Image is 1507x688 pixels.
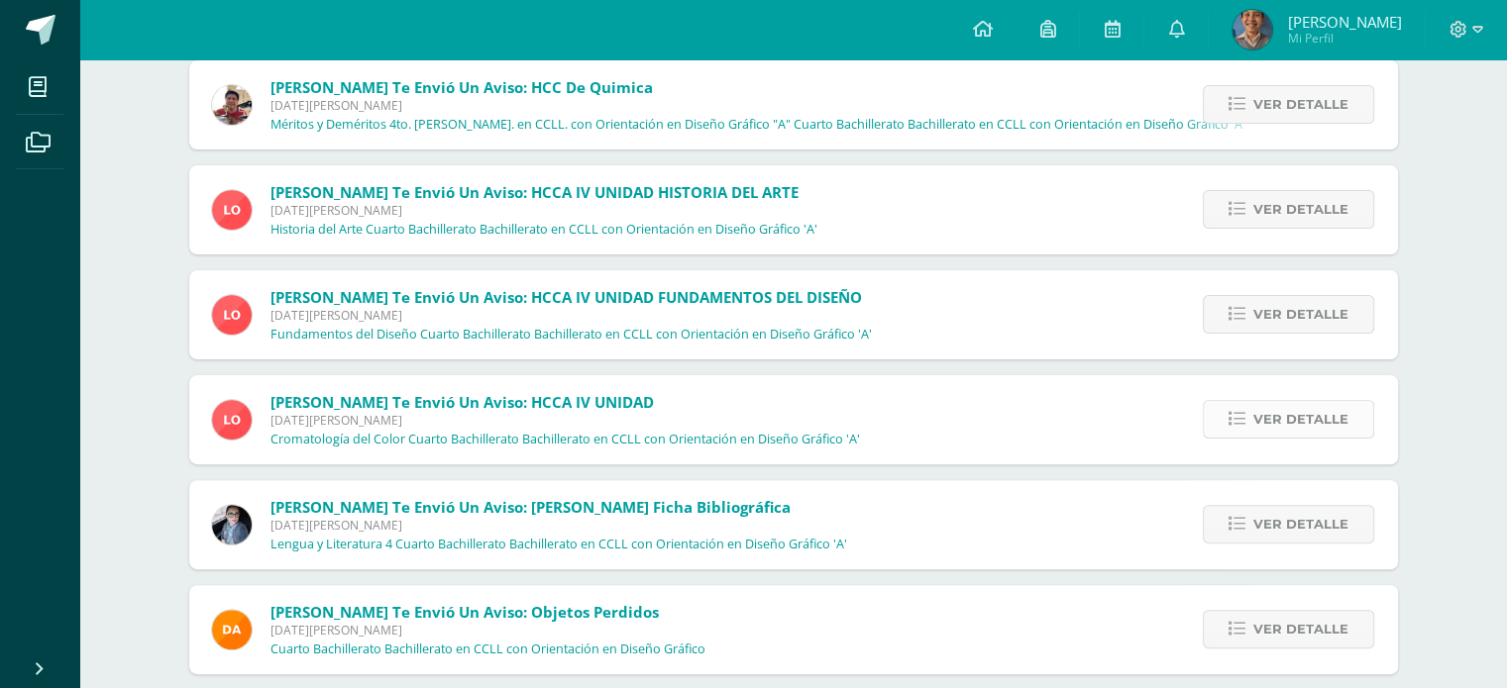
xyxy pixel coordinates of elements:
[270,117,1245,133] p: Méritos y Deméritos 4to. [PERSON_NAME]. en CCLL. con Orientación en Diseño Gráfico "A" Cuarto Bac...
[270,537,847,552] p: Lengua y Literatura 4 Cuarto Bachillerato Bachillerato en CCLL con Orientación en Diseño Gráfico 'A'
[270,202,817,219] span: [DATE][PERSON_NAME]
[1253,86,1348,123] span: Ver detalle
[270,307,872,324] span: [DATE][PERSON_NAME]
[212,400,252,440] img: 59290ed508a7c2aec46e59874efad3b5.png
[1253,401,1348,438] span: Ver detalle
[270,517,847,534] span: [DATE][PERSON_NAME]
[270,287,862,307] span: [PERSON_NAME] te envió un aviso: HCCA IV UNIDAD FUNDAMENTOS DEL DISEÑO
[270,602,659,622] span: [PERSON_NAME] te envió un aviso: Objetos Perdidos
[1253,296,1348,333] span: Ver detalle
[1287,30,1401,47] span: Mi Perfil
[212,190,252,230] img: 59290ed508a7c2aec46e59874efad3b5.png
[1253,611,1348,647] span: Ver detalle
[270,412,860,429] span: [DATE][PERSON_NAME]
[270,77,653,97] span: [PERSON_NAME] te envió un aviso: HCC de Quimica
[270,641,705,657] p: Cuarto Bachillerato Bachillerato en CCLL con Orientación en Diseño Gráfico
[270,622,705,639] span: [DATE][PERSON_NAME]
[270,327,872,343] p: Fundamentos del Diseño Cuarto Bachillerato Bachillerato en CCLL con Orientación en Diseño Gráfico...
[212,610,252,649] img: f9d34ca01e392badc01b6cd8c48cabbd.png
[270,97,1245,114] span: [DATE][PERSON_NAME]
[270,182,799,202] span: [PERSON_NAME] te envió un aviso: HCCA IV UNIDAD HISTORIA DEL ARTE
[1253,191,1348,228] span: Ver detalle
[1287,12,1401,32] span: [PERSON_NAME]
[270,392,654,412] span: [PERSON_NAME] te envió un aviso: HCCA IV UNIDAD
[270,497,791,517] span: [PERSON_NAME] te envió un aviso: [PERSON_NAME] ficha bibliográfica
[1253,506,1348,542] span: Ver detalle
[212,505,252,544] img: 702136d6d401d1cd4ce1c6f6778c2e49.png
[1233,10,1272,49] img: 089e47a4a87b524395cd23be99b64361.png
[212,85,252,125] img: cb93aa548b99414539690fcffb7d5efd.png
[270,432,860,447] p: Cromatología del Color Cuarto Bachillerato Bachillerato en CCLL con Orientación en Diseño Gráfico...
[212,295,252,335] img: 59290ed508a7c2aec46e59874efad3b5.png
[270,222,817,238] p: Historia del Arte Cuarto Bachillerato Bachillerato en CCLL con Orientación en Diseño Gráfico 'A'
